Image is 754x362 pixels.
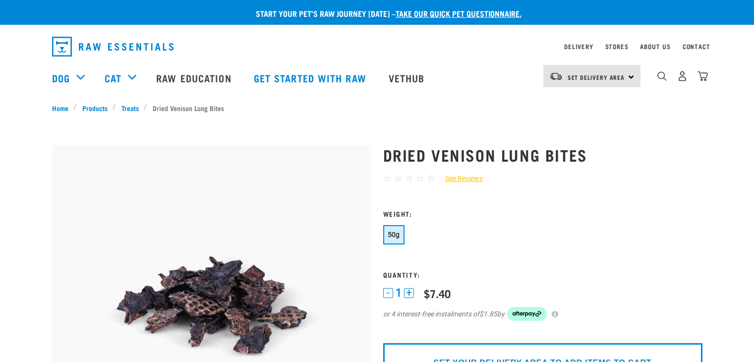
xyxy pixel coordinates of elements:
[605,45,629,48] a: Stores
[388,231,400,239] span: 50g
[383,173,392,184] span: ☆
[52,37,174,57] img: Raw Essentials Logo
[116,103,144,113] a: Treats
[383,271,702,278] h3: Quantity:
[77,103,113,113] a: Products
[564,45,593,48] a: Delivery
[244,58,379,98] a: Get started with Raw
[383,146,702,164] h1: Dried Venison Lung Bites
[657,71,667,81] img: home-icon-1@2x.png
[52,103,74,113] a: Home
[424,287,451,300] div: $7.40
[416,173,424,184] span: ☆
[405,173,413,184] span: ☆
[52,103,702,113] nav: breadcrumbs
[394,173,403,184] span: ☆
[427,173,435,184] span: ☆
[146,58,243,98] a: Raw Education
[379,58,437,98] a: Vethub
[549,72,563,81] img: van-moving.png
[435,174,483,184] a: See Reviews
[396,288,402,298] span: 1
[683,45,710,48] a: Contact
[677,71,688,81] img: user.png
[568,75,625,79] span: Set Delivery Area
[383,225,405,244] button: 50g
[52,70,70,85] a: Dog
[105,70,121,85] a: Cat
[383,307,702,321] div: or 4 interest-free instalments of by
[383,288,393,298] button: -
[396,11,522,15] a: take our quick pet questionnaire.
[404,288,414,298] button: +
[479,309,497,319] span: $1.85
[383,210,702,217] h3: Weight:
[697,71,708,81] img: home-icon@2x.png
[44,33,710,60] nav: dropdown navigation
[640,45,670,48] a: About Us
[507,307,547,321] img: Afterpay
